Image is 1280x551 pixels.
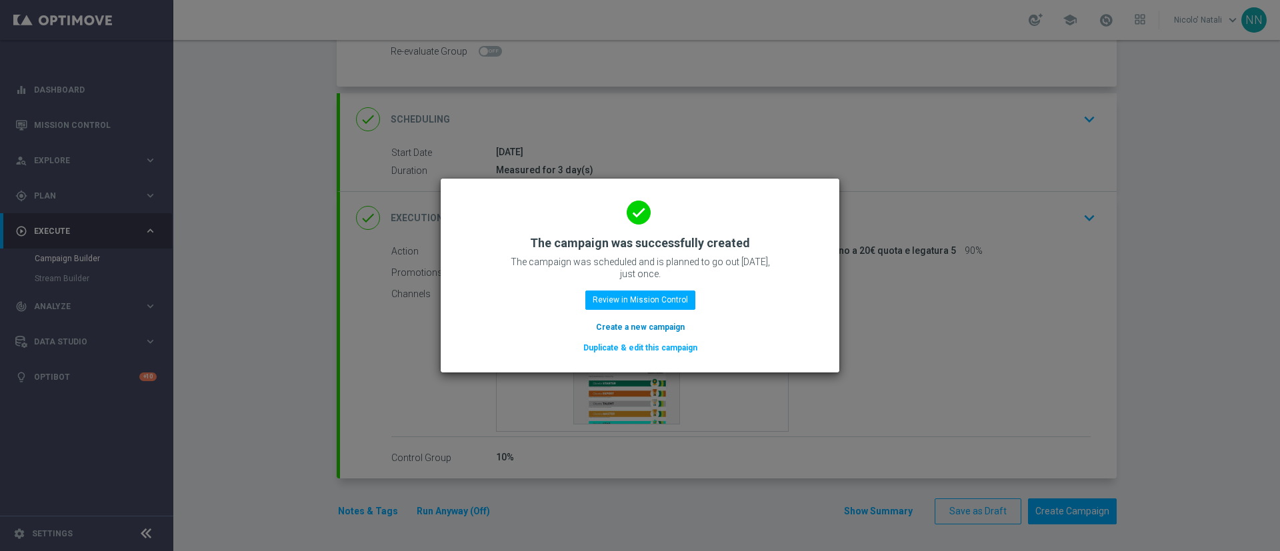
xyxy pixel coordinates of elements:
[585,290,695,309] button: Review in Mission Control
[627,201,651,225] i: done
[582,340,699,355] button: Duplicate & edit this campaign
[595,320,686,334] button: Create a new campaign
[530,235,750,251] h2: The campaign was successfully created
[507,256,773,280] p: The campaign was scheduled and is planned to go out [DATE], just once.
